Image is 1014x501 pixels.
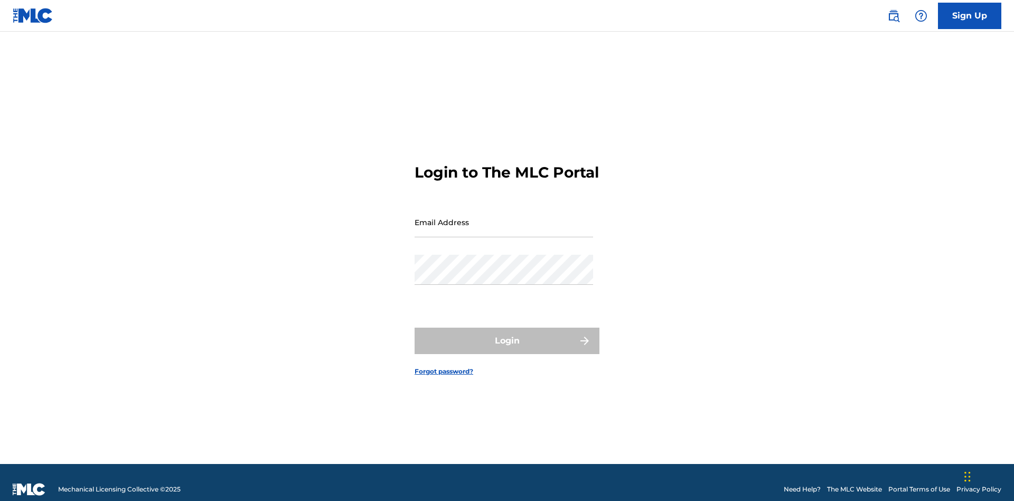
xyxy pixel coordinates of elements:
a: Public Search [883,5,904,26]
img: help [915,10,927,22]
a: Portal Terms of Use [888,485,950,494]
img: logo [13,483,45,496]
a: The MLC Website [827,485,882,494]
a: Sign Up [938,3,1001,29]
span: Mechanical Licensing Collective © 2025 [58,485,181,494]
h3: Login to The MLC Portal [415,163,599,182]
img: search [887,10,900,22]
div: Help [910,5,932,26]
a: Forgot password? [415,367,473,376]
img: MLC Logo [13,8,53,23]
a: Privacy Policy [956,485,1001,494]
iframe: Chat Widget [961,450,1014,501]
div: Drag [964,461,971,493]
a: Need Help? [784,485,821,494]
